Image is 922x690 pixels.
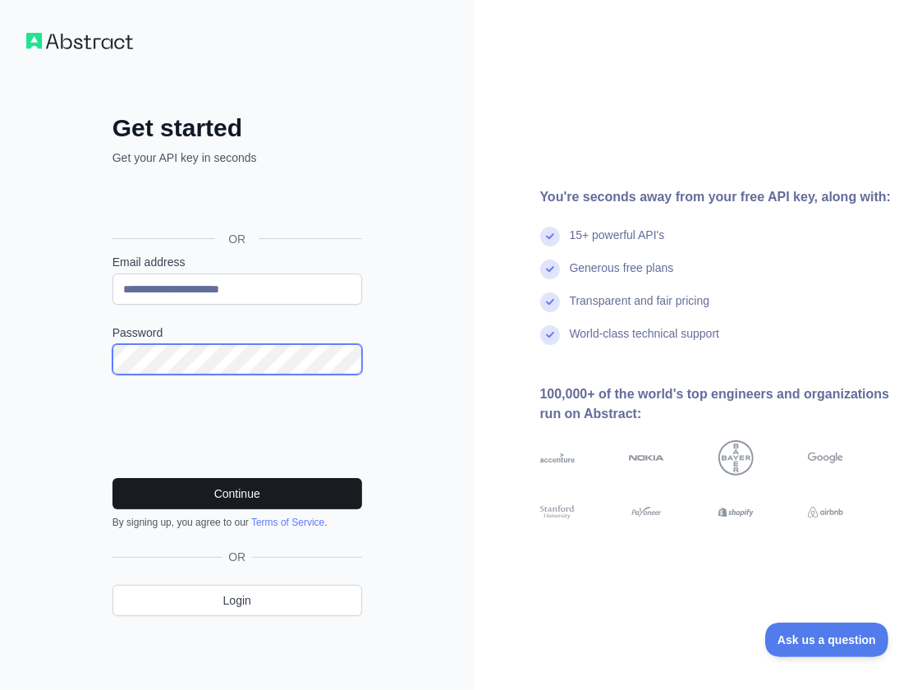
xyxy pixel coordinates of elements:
[112,324,362,341] label: Password
[112,394,362,458] iframe: reCAPTCHA
[540,504,576,521] img: stanford university
[222,549,252,565] span: OR
[540,260,560,279] img: check mark
[112,113,362,143] h2: Get started
[540,292,560,312] img: check mark
[112,254,362,270] label: Email address
[765,623,889,657] iframe: Toggle Customer Support
[104,184,367,220] iframe: Przycisk Zaloguj się przez Google
[112,149,362,166] p: Get your API key in seconds
[112,516,362,529] div: By signing up, you agree to our .
[570,260,674,292] div: Generous free plans
[215,231,259,247] span: OR
[570,227,665,260] div: 15+ powerful API's
[629,440,664,476] img: nokia
[251,517,324,528] a: Terms of Service
[112,478,362,509] button: Continue
[570,325,720,358] div: World-class technical support
[26,33,133,49] img: Workflow
[808,440,843,476] img: google
[718,440,754,476] img: bayer
[540,440,576,476] img: accenture
[540,187,897,207] div: You're seconds away from your free API key, along with:
[540,384,897,424] div: 100,000+ of the world's top engineers and organizations run on Abstract:
[629,504,664,521] img: payoneer
[112,585,362,616] a: Login
[570,292,710,325] div: Transparent and fair pricing
[540,325,560,345] img: check mark
[718,504,754,521] img: shopify
[808,504,843,521] img: airbnb
[540,227,560,246] img: check mark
